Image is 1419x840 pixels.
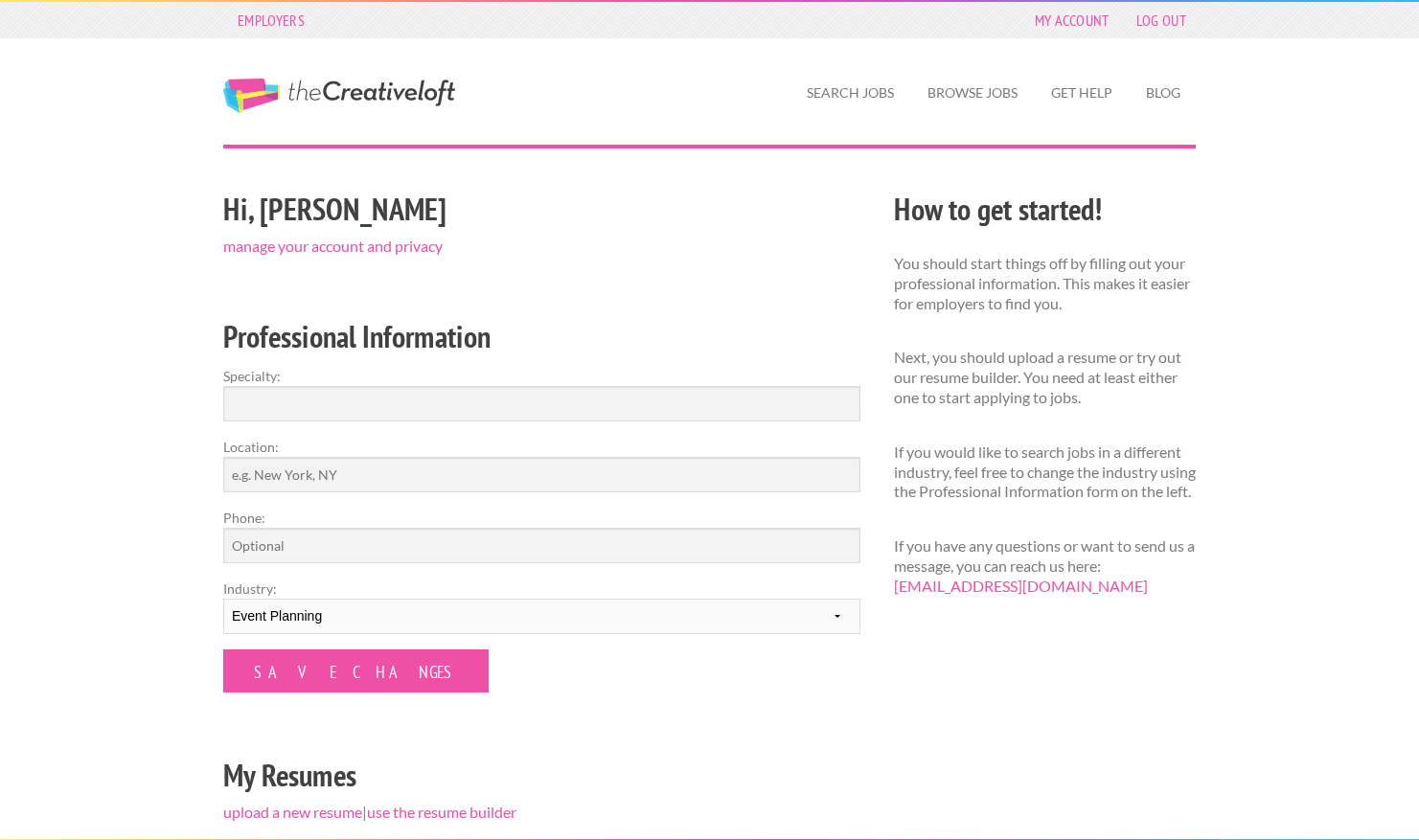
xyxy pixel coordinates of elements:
label: Location: [223,437,860,457]
a: Get Help [1036,71,1128,115]
p: Next, you should upload a resume or try out our resume builder. You need at least either one to s... [894,348,1196,407]
a: The Creative Loft [223,79,455,113]
a: Log Out [1127,7,1196,34]
h2: My Resumes [223,754,860,797]
label: Phone: [223,508,860,528]
a: My Account [1025,7,1119,34]
a: Blog [1131,71,1196,115]
a: Employers [228,7,314,34]
div: | [207,185,878,839]
label: Specialty: [223,366,860,386]
a: Browse Jobs [912,71,1033,115]
p: You should start things off by filling out your professional information. This makes it easier fo... [894,254,1196,313]
a: manage your account and privacy [223,237,443,255]
h2: Hi, [PERSON_NAME] [223,188,860,231]
input: Save Changes [223,649,489,692]
input: e.g. New York, NY [223,457,860,492]
label: Industry: [223,579,860,599]
h2: Professional Information [223,315,860,358]
a: use the resume builder [367,803,516,821]
a: Search Jobs [791,71,909,115]
a: [EMAIL_ADDRESS][DOMAIN_NAME] [894,577,1148,595]
a: upload a new resume [223,803,362,821]
p: If you have any questions or want to send us a message, you can reach us here: [894,536,1196,596]
h2: How to get started! [894,188,1196,231]
input: Optional [223,528,860,563]
p: If you would like to search jobs in a different industry, feel free to change the industry using ... [894,443,1196,502]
